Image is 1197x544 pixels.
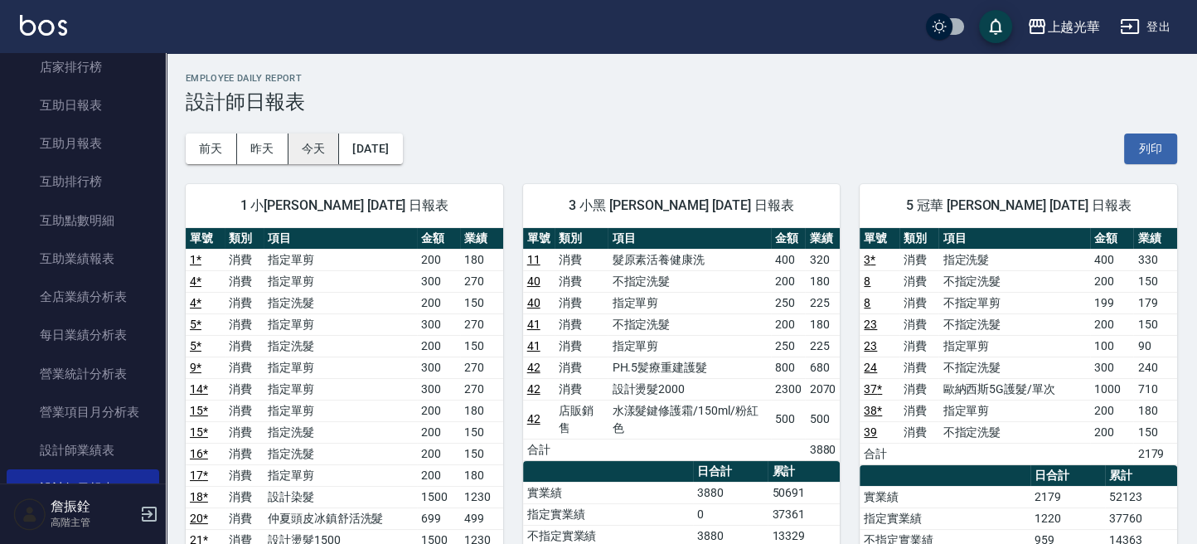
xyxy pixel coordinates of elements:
[7,124,159,163] a: 互助月報表
[805,228,840,250] th: 業績
[460,486,503,508] td: 1230
[264,464,417,486] td: 指定單剪
[805,270,840,292] td: 180
[771,249,806,270] td: 400
[7,316,159,354] a: 每日業績分析表
[51,515,135,530] p: 高階主管
[938,313,1090,335] td: 不指定洗髮
[555,249,608,270] td: 消費
[225,228,264,250] th: 類別
[7,202,159,240] a: 互助點數明細
[460,249,503,270] td: 180
[805,378,840,400] td: 2070
[608,228,770,250] th: 項目
[608,400,770,439] td: 水漾髮鍵修護霜/150ml/粉紅色
[1090,313,1133,335] td: 200
[206,197,483,214] span: 1 小[PERSON_NAME] [DATE] 日報表
[264,486,417,508] td: 設計染髮
[7,48,159,86] a: 店家排行榜
[555,228,608,250] th: 類別
[805,439,840,460] td: 3880
[864,274,870,288] a: 8
[771,400,806,439] td: 500
[460,508,503,529] td: 499
[527,253,540,266] a: 11
[460,378,503,400] td: 270
[527,382,540,396] a: 42
[899,335,939,357] td: 消費
[225,313,264,335] td: 消費
[771,228,806,250] th: 金額
[417,313,460,335] td: 300
[1090,421,1133,443] td: 200
[1030,508,1106,529] td: 1220
[417,357,460,378] td: 300
[864,339,877,352] a: 23
[608,357,770,378] td: PH.5髪療重建護髮
[7,469,159,508] a: 設計師日報表
[417,508,460,529] td: 699
[7,431,159,469] a: 設計師業績表
[186,228,225,250] th: 單號
[264,270,417,292] td: 指定單剪
[899,357,939,378] td: 消費
[7,278,159,316] a: 全店業績分析表
[771,357,806,378] td: 800
[899,270,939,292] td: 消費
[555,378,608,400] td: 消費
[938,249,1090,270] td: 指定洗髮
[880,197,1157,214] span: 5 冠華 [PERSON_NAME] [DATE] 日報表
[771,292,806,313] td: 250
[860,443,899,464] td: 合計
[938,421,1090,443] td: 不指定洗髮
[460,313,503,335] td: 270
[555,292,608,313] td: 消費
[1090,335,1133,357] td: 100
[608,335,770,357] td: 指定單剪
[1105,486,1177,508] td: 52123
[186,73,1177,84] h2: Employee Daily Report
[1090,249,1133,270] td: 400
[417,443,460,464] td: 200
[1090,378,1133,400] td: 1000
[264,249,417,270] td: 指定單剪
[523,503,693,525] td: 指定實業績
[523,482,693,503] td: 實業績
[938,378,1090,400] td: 歐納西斯5G護髮/單次
[1030,486,1106,508] td: 2179
[460,228,503,250] th: 業績
[805,292,840,313] td: 225
[693,482,768,503] td: 3880
[1133,270,1177,292] td: 150
[768,461,840,483] th: 累計
[899,421,939,443] td: 消費
[264,378,417,400] td: 指定單剪
[225,270,264,292] td: 消費
[805,249,840,270] td: 320
[264,508,417,529] td: 仲夏頭皮冰鎮舒活洗髮
[1047,17,1100,37] div: 上越光華
[938,270,1090,292] td: 不指定洗髮
[7,86,159,124] a: 互助日報表
[543,197,821,214] span: 3 小黑 [PERSON_NAME] [DATE] 日報表
[523,228,555,250] th: 單號
[979,10,1012,43] button: save
[608,249,770,270] td: 髮原素活養健康洗
[771,313,806,335] td: 200
[938,400,1090,421] td: 指定單剪
[1105,508,1177,529] td: 37760
[864,425,877,439] a: 39
[805,335,840,357] td: 225
[460,335,503,357] td: 150
[225,443,264,464] td: 消費
[417,270,460,292] td: 300
[864,296,870,309] a: 8
[264,335,417,357] td: 指定洗髮
[460,292,503,313] td: 150
[555,270,608,292] td: 消費
[523,228,841,461] table: a dense table
[608,270,770,292] td: 不指定洗髮
[899,292,939,313] td: 消費
[899,400,939,421] td: 消費
[555,357,608,378] td: 消費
